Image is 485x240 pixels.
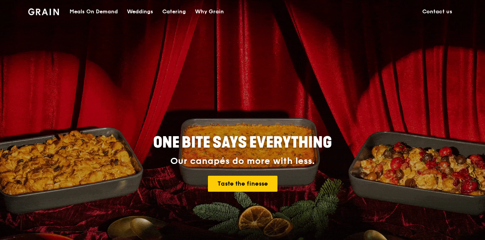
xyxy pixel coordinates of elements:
img: Grain [28,8,59,15]
div: Catering [162,0,186,23]
div: Our canapés do more with less. [106,156,379,167]
a: Taste the finesse [208,176,277,192]
div: Weddings [127,0,153,23]
span: ONE BITE SAYS EVERYTHING [153,134,332,152]
a: Weddings [122,0,158,23]
div: Why Grain [195,0,224,23]
a: Contact us [418,0,457,23]
a: Catering [158,0,190,23]
div: Meals On Demand [70,0,118,23]
a: Why Grain [190,0,228,23]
